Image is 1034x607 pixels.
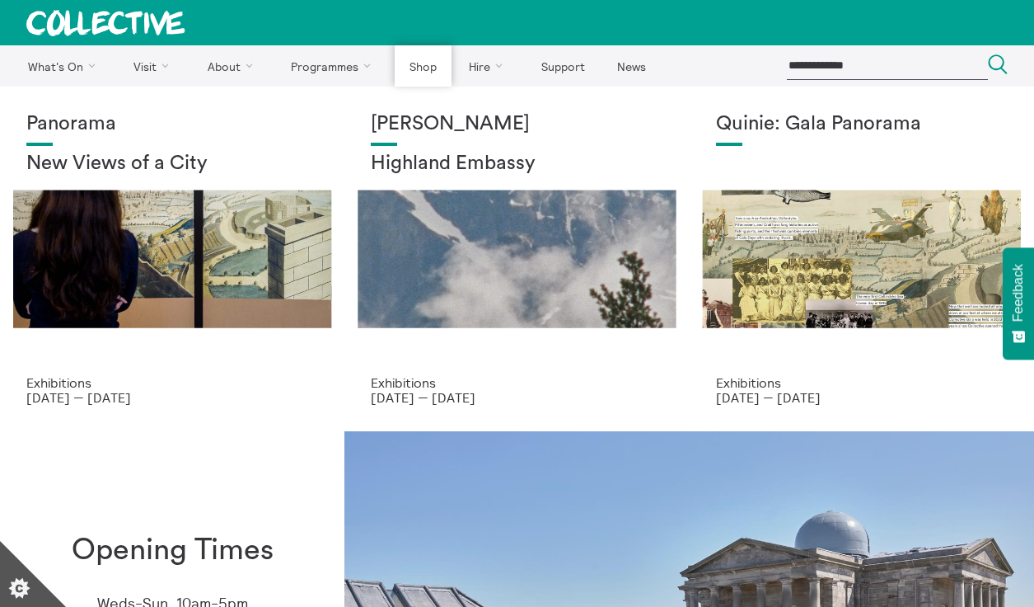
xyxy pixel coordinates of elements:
[13,45,116,87] a: What's On
[716,375,1008,390] p: Exhibitions
[26,390,318,405] p: [DATE] — [DATE]
[119,45,190,87] a: Visit
[371,153,662,176] h2: Highland Embassy
[716,390,1008,405] p: [DATE] — [DATE]
[193,45,274,87] a: About
[26,153,318,176] h2: New Views of a City
[371,113,662,136] h1: [PERSON_NAME]
[455,45,524,87] a: Hire
[26,375,318,390] p: Exhibitions
[602,45,660,87] a: News
[1011,264,1026,322] span: Feedback
[371,390,662,405] p: [DATE] — [DATE]
[26,113,318,136] h1: Panorama
[344,87,689,431] a: Solar wheels 17 [PERSON_NAME] Highland Embassy Exhibitions [DATE] — [DATE]
[690,87,1034,431] a: Josie Vallely Quinie: Gala Panorama Exhibitions [DATE] — [DATE]
[716,113,1008,136] h1: Quinie: Gala Panorama
[277,45,392,87] a: Programmes
[526,45,599,87] a: Support
[1003,247,1034,360] button: Feedback - Show survey
[395,45,451,87] a: Shop
[72,534,274,567] h1: Opening Times
[371,375,662,390] p: Exhibitions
